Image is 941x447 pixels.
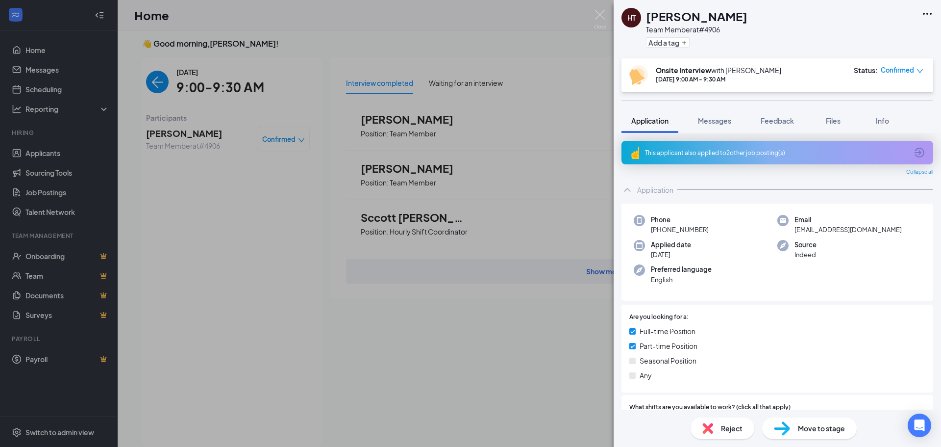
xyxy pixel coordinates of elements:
[794,215,902,225] span: Email
[637,185,673,195] div: Application
[645,149,908,157] div: This applicant also applied to 2 other job posting(s)
[640,341,697,351] span: Part-time Position
[627,13,636,23] div: HT
[656,75,781,83] div: [DATE] 9:00 AM - 9:30 AM
[631,116,669,125] span: Application
[794,240,817,250] span: Source
[656,65,781,75] div: with [PERSON_NAME]
[621,184,633,196] svg: ChevronUp
[640,326,695,337] span: Full-time Position
[640,355,696,366] span: Seasonal Position
[698,116,731,125] span: Messages
[798,423,845,434] span: Move to stage
[908,414,931,437] div: Open Intercom Messenger
[681,40,687,46] svg: Plus
[651,264,712,274] span: Preferred language
[629,313,689,322] span: Are you looking for a:
[646,25,747,34] div: Team Member at #4906
[640,370,652,381] span: Any
[876,116,889,125] span: Info
[651,240,691,250] span: Applied date
[651,275,712,285] span: English
[629,403,791,412] span: What shifts are you available to work? (click all that apply)
[916,68,923,75] span: down
[651,215,709,225] span: Phone
[646,37,690,48] button: PlusAdd a tag
[646,8,747,25] h1: [PERSON_NAME]
[826,116,841,125] span: Files
[651,225,709,235] span: [PHONE_NUMBER]
[794,225,902,235] span: [EMAIL_ADDRESS][DOMAIN_NAME]
[794,250,817,260] span: Indeed
[651,250,691,260] span: [DATE]
[906,168,933,176] span: Collapse all
[721,423,743,434] span: Reject
[656,66,711,75] b: Onsite Interview
[921,8,933,20] svg: Ellipses
[761,116,794,125] span: Feedback
[914,147,925,158] svg: ArrowCircle
[854,65,878,75] div: Status :
[881,65,914,75] span: Confirmed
